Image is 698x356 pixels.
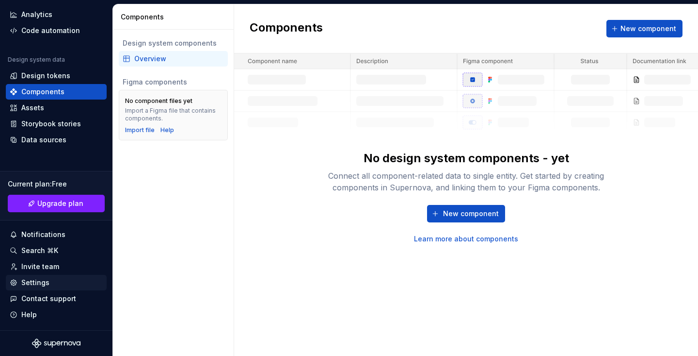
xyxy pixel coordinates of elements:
[21,278,49,288] div: Settings
[606,20,682,37] button: New component
[364,151,569,166] div: No design system components - yet
[21,71,70,81] div: Design tokens
[123,38,224,48] div: Design system components
[6,259,107,274] a: Invite team
[6,243,107,258] button: Search ⌘K
[32,339,80,348] svg: Supernova Logo
[21,26,80,35] div: Code automation
[21,103,44,113] div: Assets
[21,135,66,145] div: Data sources
[21,87,64,97] div: Components
[6,84,107,100] a: Components
[6,291,107,306] button: Contact support
[620,24,676,34] span: New component
[6,275,107,290] a: Settings
[134,54,224,64] div: Overview
[6,132,107,148] a: Data sources
[21,294,76,304] div: Contact support
[250,20,323,37] h2: Components
[21,246,58,255] div: Search ⌘K
[443,209,499,219] span: New component
[6,23,107,38] a: Code automation
[8,56,65,64] div: Design system data
[6,68,107,84] a: Design tokens
[21,310,37,320] div: Help
[160,126,174,134] a: Help
[37,199,83,208] span: Upgrade plan
[427,205,505,222] button: New component
[125,97,192,105] div: No component files yet
[6,116,107,132] a: Storybook stories
[311,170,621,193] div: Connect all component-related data to single entity. Get started by creating components in Supern...
[21,119,81,129] div: Storybook stories
[6,7,107,22] a: Analytics
[121,12,230,22] div: Components
[21,230,65,239] div: Notifications
[6,227,107,242] button: Notifications
[123,77,224,87] div: Figma components
[8,195,105,212] button: Upgrade plan
[414,234,518,244] a: Learn more about components
[21,262,59,271] div: Invite team
[6,307,107,322] button: Help
[6,100,107,116] a: Assets
[8,179,105,189] div: Current plan : Free
[125,126,155,134] button: Import file
[21,10,52,19] div: Analytics
[125,107,222,122] div: Import a Figma file that contains components.
[119,51,228,67] a: Overview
